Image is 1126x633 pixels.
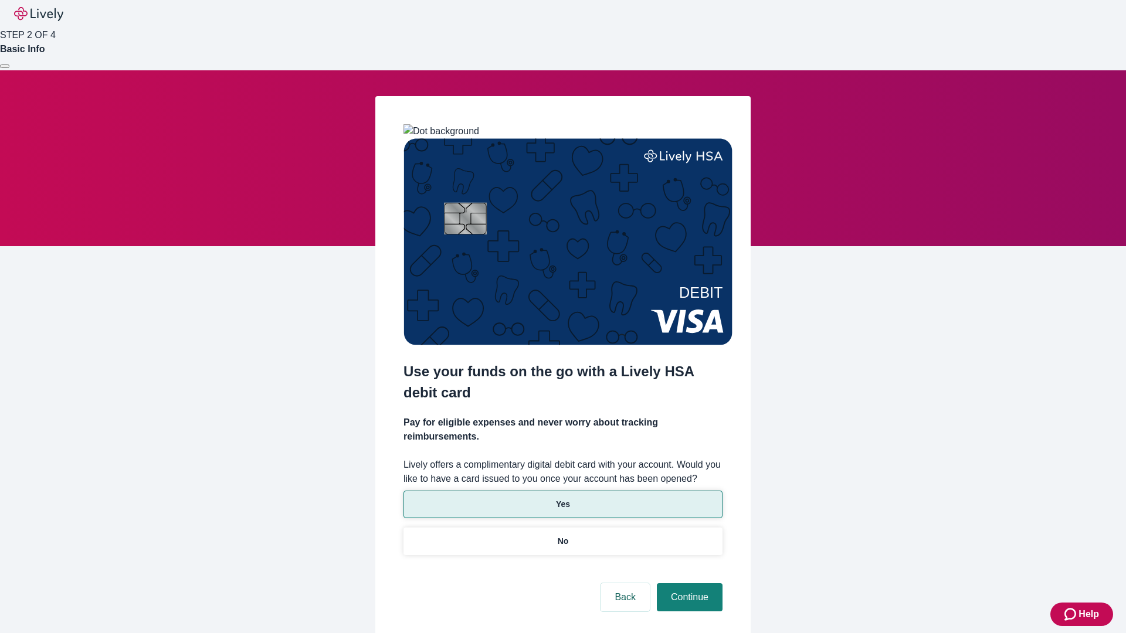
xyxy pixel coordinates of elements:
[1064,607,1078,621] svg: Zendesk support icon
[403,416,723,444] h4: Pay for eligible expenses and never worry about tracking reimbursements.
[1050,603,1113,626] button: Zendesk support iconHelp
[403,361,723,403] h2: Use your funds on the go with a Lively HSA debit card
[558,535,569,547] p: No
[403,491,723,518] button: Yes
[1078,607,1099,621] span: Help
[601,583,650,611] button: Back
[403,138,732,345] img: Debit card
[14,7,63,21] img: Lively
[657,583,723,611] button: Continue
[403,458,723,486] label: Lively offers a complimentary digital debit card with your account. Would you like to have a card...
[403,527,723,555] button: No
[556,498,570,511] p: Yes
[403,124,479,138] img: Dot background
